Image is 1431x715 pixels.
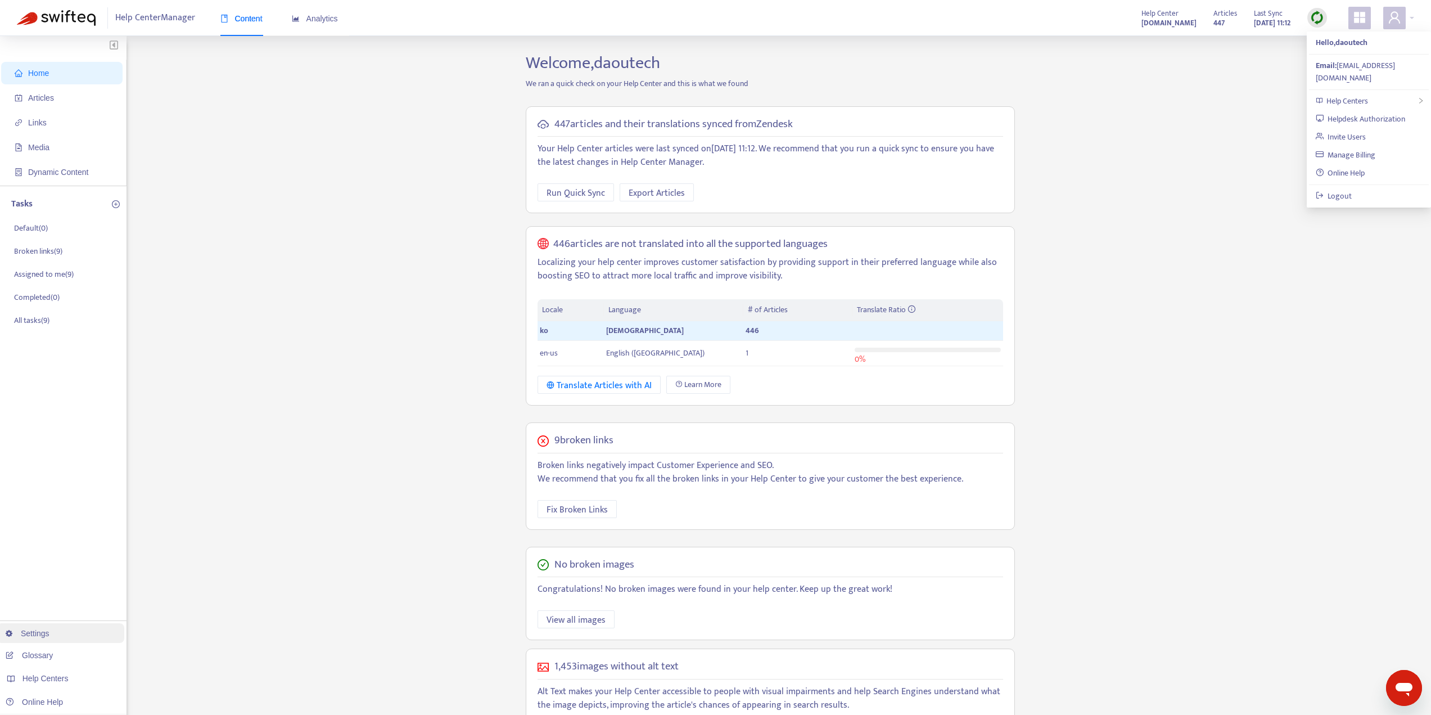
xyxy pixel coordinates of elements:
[14,222,48,234] p: Default ( 0 )
[15,143,22,151] span: file-image
[746,347,748,359] span: 1
[1254,17,1290,29] strong: [DATE] 11:12
[540,347,558,359] span: en-us
[15,69,22,77] span: home
[538,559,549,570] span: check-circle
[14,245,62,257] p: Broken links ( 9 )
[857,304,999,316] div: Translate Ratio
[606,347,705,359] span: English ([GEOGRAPHIC_DATA])
[11,197,33,211] p: Tasks
[684,379,721,391] span: Learn More
[554,118,793,131] h5: 447 articles and their translations synced from Zendesk
[538,459,1003,486] p: Broken links negatively impact Customer Experience and SEO. We recommend that you fix all the bro...
[1316,36,1367,49] strong: Hello, daoutech
[22,674,69,683] span: Help Centers
[743,299,852,321] th: # of Articles
[1310,11,1324,25] img: sync.dc5367851b00ba804db3.png
[1213,17,1225,29] strong: 447
[538,119,549,130] span: cloud-sync
[6,698,63,707] a: Online Help
[538,583,1003,596] p: Congratulations! No broken images were found in your help center. Keep up the great work!
[538,299,604,321] th: Locale
[547,186,605,200] span: Run Quick Sync
[14,268,74,280] p: Assigned to me ( 9 )
[538,238,549,251] span: global
[112,200,120,208] span: plus-circle
[1141,17,1197,29] strong: [DOMAIN_NAME]
[604,299,743,321] th: Language
[220,14,263,23] span: Content
[538,256,1003,283] p: Localizing your help center improves customer satisfaction by providing support in their preferre...
[547,379,652,393] div: Translate Articles with AI
[17,10,96,26] img: Swifteq
[28,93,54,102] span: Articles
[554,660,679,673] h5: 1,453 images without alt text
[547,503,608,517] span: Fix Broken Links
[553,238,828,251] h5: 446 articles are not translated into all the supported languages
[538,376,661,394] button: Translate Articles with AI
[855,353,865,366] span: 0 %
[538,142,1003,169] p: Your Help Center articles were last synced on [DATE] 11:12 . We recommend that you run a quick sy...
[517,78,1023,89] p: We ran a quick check on your Help Center and this is what we found
[1316,60,1422,84] div: [EMAIL_ADDRESS][DOMAIN_NAME]
[1316,167,1365,179] a: Online Help
[115,7,195,29] span: Help Center Manager
[1316,149,1376,161] a: Manage Billing
[15,119,22,127] span: link
[554,559,634,572] h5: No broken images
[538,435,549,447] span: close-circle
[1418,97,1424,104] span: right
[28,143,49,152] span: Media
[666,376,730,394] a: Learn More
[746,324,759,337] span: 446
[6,651,53,660] a: Glossary
[540,324,548,337] span: ko
[629,186,685,200] span: Export Articles
[606,324,684,337] span: [DEMOGRAPHIC_DATA]
[526,49,660,77] span: Welcome, daoutech
[28,118,47,127] span: Links
[538,183,614,201] button: Run Quick Sync
[292,14,338,23] span: Analytics
[220,15,228,23] span: book
[28,168,88,177] span: Dynamic Content
[547,613,606,627] span: View all images
[538,685,1003,712] p: Alt Text makes your Help Center accessible to people with visual impairments and help Search Engi...
[1326,95,1368,107] span: Help Centers
[14,314,49,326] p: All tasks ( 9 )
[1386,670,1422,706] iframe: 메시징 창을 시작하는 버튼
[15,94,22,102] span: account-book
[1316,59,1337,72] strong: Email:
[1141,7,1179,20] span: Help Center
[292,15,300,23] span: area-chart
[1213,7,1237,20] span: Articles
[28,69,49,78] span: Home
[6,629,49,638] a: Settings
[1388,11,1401,24] span: user
[15,168,22,176] span: container
[538,610,615,628] button: View all images
[538,500,617,518] button: Fix Broken Links
[1316,131,1366,143] a: Invite Users
[14,291,60,303] p: Completed ( 0 )
[1141,16,1197,29] a: [DOMAIN_NAME]
[538,662,549,673] span: picture
[1316,113,1406,125] a: Helpdesk Authorization
[1316,190,1352,203] a: Logout
[554,434,613,447] h5: 9 broken links
[1254,7,1283,20] span: Last Sync
[620,183,694,201] button: Export Articles
[1353,11,1366,24] span: appstore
